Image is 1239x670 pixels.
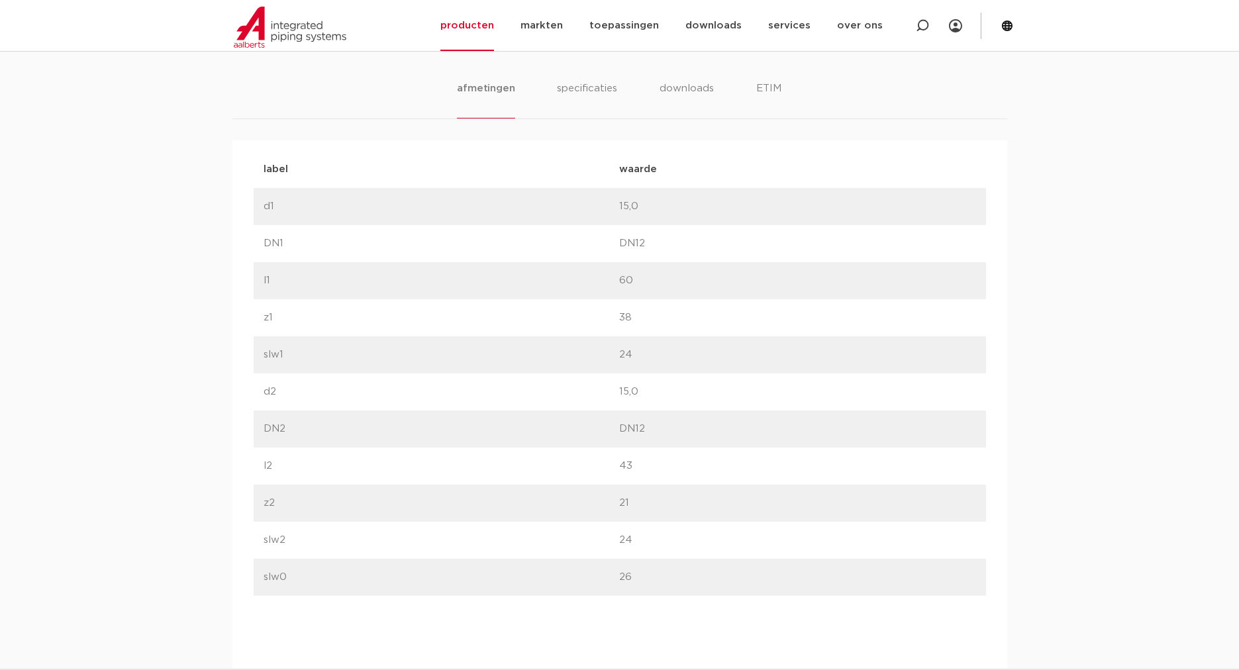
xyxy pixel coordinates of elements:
p: label [264,162,620,177]
li: specificaties [558,81,618,119]
p: l2 [264,458,620,474]
p: 26 [620,569,975,585]
li: downloads [660,81,715,119]
p: DN1 [264,236,620,252]
p: 15,0 [620,199,975,215]
p: slw1 [264,347,620,363]
p: 38 [620,310,975,326]
p: DN2 [264,421,620,437]
p: slw0 [264,569,620,585]
p: slw2 [264,532,620,548]
p: DN12 [620,236,975,252]
p: z2 [264,495,620,511]
p: d1 [264,199,620,215]
p: d2 [264,384,620,400]
p: 60 [620,273,975,289]
p: waarde [620,162,975,177]
p: 15,0 [620,384,975,400]
p: DN12 [620,421,975,437]
p: z1 [264,310,620,326]
li: ETIM [757,81,782,119]
p: 24 [620,347,975,363]
p: 43 [620,458,975,474]
p: 24 [620,532,975,548]
p: 21 [620,495,975,511]
p: l1 [264,273,620,289]
li: afmetingen [457,81,515,119]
